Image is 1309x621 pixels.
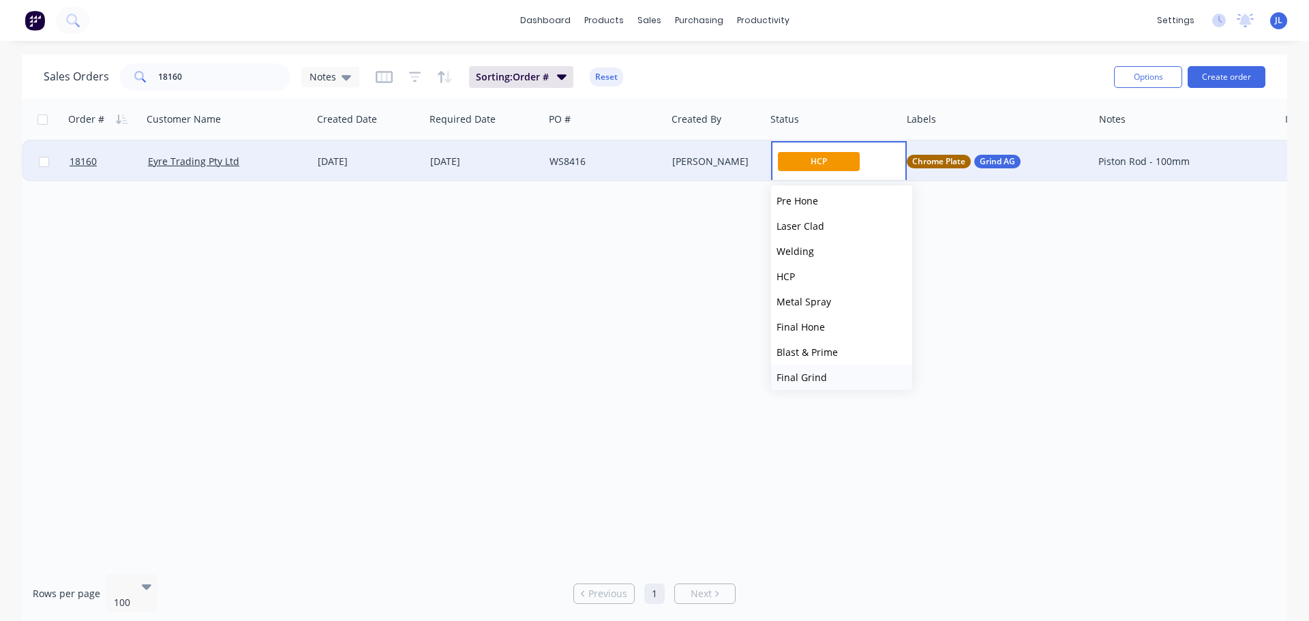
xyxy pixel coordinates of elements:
[777,245,814,258] span: Welding
[114,596,133,609] div: 100
[691,587,712,601] span: Next
[777,371,827,384] span: Final Grind
[1099,112,1126,126] div: Notes
[771,289,912,314] button: Metal Spray
[777,219,824,232] span: Laser Clad
[777,270,795,283] span: HCP
[68,112,104,126] div: Order #
[310,70,336,84] span: Notes
[318,155,419,168] div: [DATE]
[771,213,912,239] button: Laser Clad
[644,584,665,604] a: Page 1 is your current page
[771,339,912,365] button: Blast & Prime
[577,10,631,31] div: products
[549,112,571,126] div: PO #
[672,112,721,126] div: Created By
[588,587,627,601] span: Previous
[70,141,148,182] a: 18160
[912,155,965,168] span: Chrome Plate
[770,112,799,126] div: Status
[574,587,634,601] a: Previous page
[25,10,45,31] img: Factory
[777,295,831,308] span: Metal Spray
[777,346,838,359] span: Blast & Prime
[1114,66,1182,88] button: Options
[158,63,291,91] input: Search...
[476,70,549,84] span: Sorting: Order #
[430,155,539,168] div: [DATE]
[771,239,912,264] button: Welding
[70,155,97,168] span: 18160
[778,152,860,170] span: HCP
[675,587,735,601] a: Next page
[907,112,936,126] div: Labels
[980,155,1015,168] span: Grind AG
[730,10,796,31] div: productivity
[1275,14,1282,27] span: JL
[1150,10,1201,31] div: settings
[430,112,496,126] div: Required Date
[469,66,573,88] button: Sorting:Order #
[631,10,668,31] div: sales
[568,584,741,604] ul: Pagination
[33,587,100,601] span: Rows per page
[668,10,730,31] div: purchasing
[777,320,825,333] span: Final Hone
[148,155,239,168] a: Eyre Trading Pty Ltd
[590,67,623,87] button: Reset
[550,155,655,168] div: WS8416
[771,264,912,289] button: HCP
[317,112,377,126] div: Created Date
[44,70,109,83] h1: Sales Orders
[771,188,912,213] button: Pre Hone
[771,365,912,390] button: Final Grind
[672,155,756,168] div: [PERSON_NAME]
[777,194,818,207] span: Pre Hone
[907,155,1021,168] button: Chrome PlateGrind AG
[147,112,221,126] div: Customer Name
[1188,66,1265,88] button: Create order
[513,10,577,31] a: dashboard
[771,314,912,339] button: Final Hone
[1098,155,1264,168] div: Piston Rod - 100mm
